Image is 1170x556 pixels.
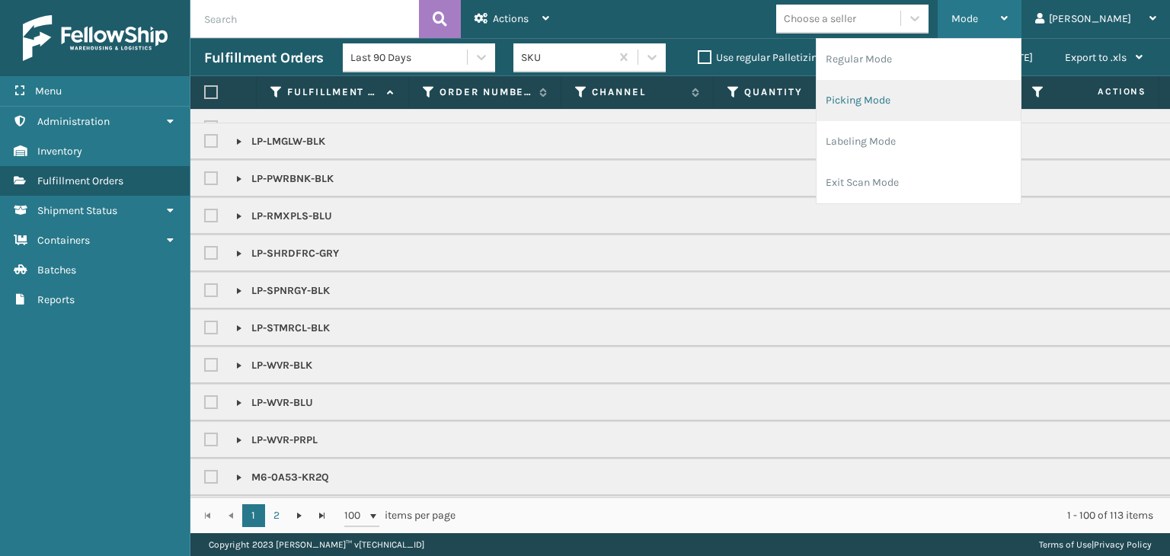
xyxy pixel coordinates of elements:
[698,51,853,64] label: Use regular Palletizing mode
[236,120,341,136] p: LP-FLXSTRED-BLK
[521,50,612,66] div: SKU
[784,11,856,27] div: Choose a seller
[287,85,379,99] label: Fulfillment Order Id
[236,246,339,261] p: LP-SHRDFRC-GRY
[204,49,323,67] h3: Fulfillment Orders
[37,174,123,187] span: Fulfillment Orders
[1065,51,1127,64] span: Export to .xls
[477,508,1153,523] div: 1 - 100 of 113 items
[242,504,265,527] a: 1
[288,504,311,527] a: Go to the next page
[311,504,334,527] a: Go to the last page
[817,121,1021,162] li: Labeling Mode
[209,533,424,556] p: Copyright 2023 [PERSON_NAME]™ v [TECHNICAL_ID]
[316,510,328,522] span: Go to the last page
[236,433,318,448] p: LP-WVR-PRPL
[817,162,1021,203] li: Exit Scan Mode
[440,85,532,99] label: Order Number
[592,85,684,99] label: Channel
[744,85,836,99] label: Quantity
[951,12,978,25] span: Mode
[493,12,529,25] span: Actions
[344,508,367,523] span: 100
[37,115,110,128] span: Administration
[236,321,330,336] p: LP-STMRCL-BLK
[236,134,325,149] p: LP-LMGLW-BLK
[236,358,312,373] p: LP-WVR-BLK
[1094,539,1152,550] a: Privacy Policy
[236,171,334,187] p: LP-PWRBNK-BLK
[344,504,456,527] span: items per page
[1039,539,1092,550] a: Terms of Use
[37,204,117,217] span: Shipment Status
[817,39,1021,80] li: Regular Mode
[1050,79,1156,104] span: Actions
[350,50,468,66] div: Last 90 Days
[37,264,76,276] span: Batches
[37,234,90,247] span: Containers
[817,80,1021,121] li: Picking Mode
[293,510,305,522] span: Go to the next page
[236,209,332,224] p: LP-RMXPLS-BLU
[236,395,313,411] p: LP-WVR-BLU
[236,283,330,299] p: LP-SPNRGY-BLK
[35,85,62,97] span: Menu
[23,15,168,61] img: logo
[236,470,329,485] p: M6-0A53-KR2Q
[37,293,75,306] span: Reports
[37,145,82,158] span: Inventory
[265,504,288,527] a: 2
[1039,533,1152,556] div: |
